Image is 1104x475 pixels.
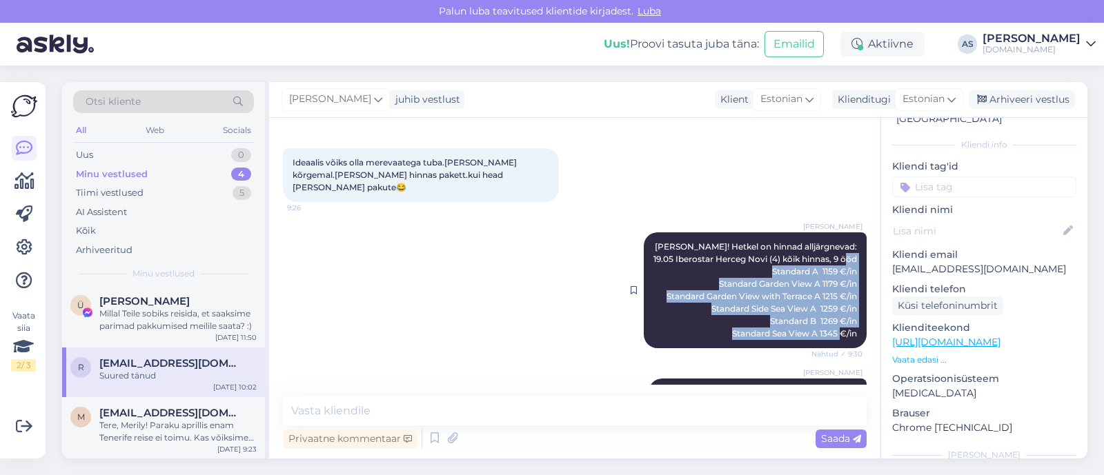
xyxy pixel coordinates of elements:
span: Otsi kliente [86,94,141,109]
div: Suured tänud [99,370,257,382]
span: 9:26 [287,203,339,213]
a: [PERSON_NAME][DOMAIN_NAME] [983,33,1096,55]
div: AI Assistent [76,205,127,219]
div: 5 [233,186,251,200]
div: [DATE] 9:23 [217,444,257,454]
span: Ideaalis võiks olla merevaatega tuba.[PERSON_NAME] kõrgemal.[PERSON_NAME] hinnas pakett.kui head ... [293,157,519,192]
span: [PERSON_NAME] [289,92,371,107]
div: Tiimi vestlused [76,186,144,200]
p: Chrome [TECHNICAL_ID] [892,421,1076,435]
div: [DATE] 11:50 [215,332,257,343]
p: Operatsioonisüsteem [892,372,1076,386]
span: [PERSON_NAME]! Hetkel on hinnad alljärgnevad: 19.05 Iberostar Herceg Novi (4) kõik hinnas, 9 ööd ... [653,241,857,338]
div: [PERSON_NAME] [892,449,1076,461]
span: Minu vestlused [132,267,195,280]
span: Estonian [760,92,802,107]
p: Kliendi telefon [892,282,1076,296]
span: r [78,362,84,372]
div: 0 [231,148,251,162]
div: juhib vestlust [390,92,460,107]
p: Vaata edasi ... [892,354,1076,366]
div: Tere, Merily! Paraku aprillis enam Tenerife reise ei toimu. Kas võiksime Teile pakkuda muid sihtk... [99,419,257,444]
span: Luba [633,5,665,17]
span: m [77,412,85,422]
div: Privaatne kommentaar [283,429,417,448]
p: Brauser [892,406,1076,421]
div: Klienditugi [832,92,891,107]
p: Kliendi email [892,247,1076,262]
span: [PERSON_NAME] [803,221,862,232]
div: Arhiveeritud [76,243,132,257]
div: Arhiveeri vestlus [969,90,1075,109]
div: Kõik [76,224,96,238]
input: Lisa tag [892,176,1076,197]
p: Kliendi nimi [892,203,1076,217]
div: Kliendi info [892,139,1076,151]
p: [MEDICAL_DATA] [892,386,1076,401]
div: AS [958,34,977,54]
button: Emailid [765,31,824,57]
div: [DOMAIN_NAME] [983,44,1081,55]
span: [PERSON_NAME] [803,367,862,378]
input: Lisa nimi [893,223,1061,239]
img: Askly Logo [11,93,37,119]
span: Nähtud ✓ 9:30 [811,349,862,359]
div: Minu vestlused [76,168,148,181]
p: [EMAIL_ADDRESS][DOMAIN_NAME] [892,262,1076,276]
div: Proovi tasuta juba täna: [604,36,759,52]
p: Klienditeekond [892,321,1076,335]
div: [PERSON_NAME] [983,33,1081,44]
span: reimo.toomast@mail.ee [99,357,243,370]
div: Küsi telefoninumbrit [892,296,1003,315]
div: Millal Teile sobiks reisida, et saaksime parimad pakkumised meilile saata? :) [99,307,257,332]
a: [URL][DOMAIN_NAME] [892,336,1000,348]
div: 2 / 3 [11,359,36,372]
span: Ü [77,300,84,310]
span: merilymannik@gmail.com [99,407,243,419]
div: Web [143,121,167,139]
span: Estonian [903,92,945,107]
p: Kliendi tag'id [892,159,1076,174]
div: Uus [76,148,93,162]
span: Saada [821,432,861,445]
div: 4 [231,168,251,181]
div: Aktiivne [840,32,925,57]
span: Ülle Ütt [99,295,190,307]
div: Klient [715,92,749,107]
div: Socials [220,121,254,139]
div: [DATE] 10:02 [213,382,257,392]
div: Vaata siia [11,310,36,372]
b: Uus! [604,37,630,50]
div: All [73,121,89,139]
